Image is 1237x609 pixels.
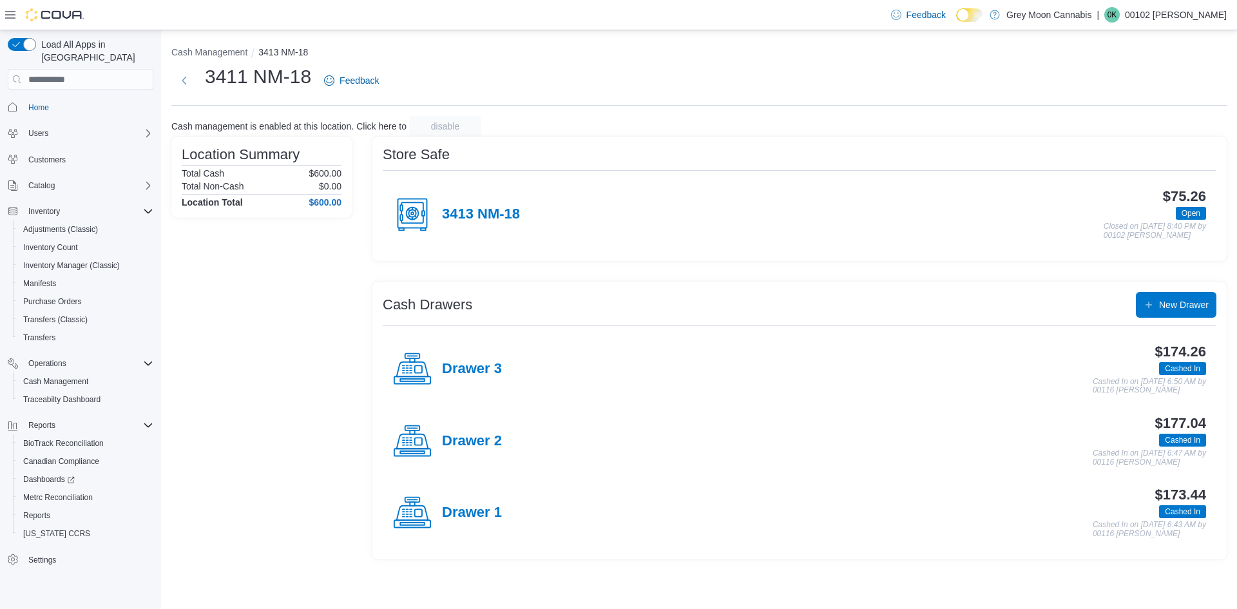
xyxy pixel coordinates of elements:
button: BioTrack Reconciliation [13,434,158,452]
a: BioTrack Reconciliation [18,436,109,451]
span: Inventory Manager (Classic) [18,258,153,273]
span: Traceabilty Dashboard [23,394,101,405]
p: 00102 [PERSON_NAME] [1125,7,1227,23]
input: Dark Mode [956,8,983,22]
span: Customers [28,155,66,165]
a: Customers [23,152,71,168]
button: Operations [3,354,158,372]
span: Canadian Compliance [18,454,153,469]
h3: $173.44 [1155,487,1206,503]
h4: Drawer 1 [442,505,502,521]
p: Closed on [DATE] 8:40 PM by 00102 [PERSON_NAME] [1104,222,1206,240]
span: Adjustments (Classic) [18,222,153,237]
span: Open [1176,207,1206,220]
span: Dark Mode [956,22,957,23]
a: Canadian Compliance [18,454,104,469]
h3: Cash Drawers [383,297,472,313]
span: Cashed In [1165,506,1200,517]
span: Feedback [906,8,946,21]
a: Reports [18,508,55,523]
button: Inventory Manager (Classic) [13,256,158,275]
a: Settings [23,552,61,568]
h3: Location Summary [182,147,300,162]
span: Users [28,128,48,139]
span: Inventory Count [23,242,78,253]
img: Cova [26,8,84,21]
nav: Complex example [8,92,153,603]
span: Inventory [28,206,60,217]
a: Adjustments (Classic) [18,222,103,237]
span: Adjustments (Classic) [23,224,98,235]
span: BioTrack Reconciliation [23,438,104,449]
h3: $177.04 [1155,416,1206,431]
a: Traceabilty Dashboard [18,392,106,407]
a: Inventory Manager (Classic) [18,258,125,273]
span: disable [431,120,459,133]
button: Inventory [23,204,65,219]
span: 0K [1108,7,1117,23]
h3: Store Safe [383,147,450,162]
button: Users [3,124,158,142]
h6: Total Non-Cash [182,181,244,191]
button: Catalog [23,178,60,193]
h4: 3413 NM-18 [442,206,520,223]
span: Operations [28,358,66,369]
p: $600.00 [309,168,341,179]
button: [US_STATE] CCRS [13,525,158,543]
span: Transfers (Classic) [23,314,88,325]
h4: $600.00 [309,197,341,208]
span: Settings [23,552,153,568]
button: Catalog [3,177,158,195]
button: Settings [3,550,158,569]
button: Transfers (Classic) [13,311,158,329]
span: Purchase Orders [23,296,82,307]
button: Reports [3,416,158,434]
button: Next [171,68,197,93]
p: Cashed In on [DATE] 6:43 AM by 00116 [PERSON_NAME] [1093,521,1206,538]
span: Home [23,99,153,115]
a: Home [23,100,54,115]
a: Metrc Reconciliation [18,490,98,505]
p: Cash management is enabled at this location. Click here to [171,121,407,131]
a: [US_STATE] CCRS [18,526,95,541]
button: 3413 NM-18 [258,47,308,57]
h4: Drawer 2 [442,433,502,450]
span: Manifests [23,278,56,289]
button: Customers [3,150,158,169]
p: | [1097,7,1099,23]
span: Traceabilty Dashboard [18,392,153,407]
nav: An example of EuiBreadcrumbs [171,46,1227,61]
span: Settings [28,555,56,565]
span: Inventory Count [18,240,153,255]
span: Metrc Reconciliation [18,490,153,505]
p: Cashed In on [DATE] 6:47 AM by 00116 [PERSON_NAME] [1093,449,1206,467]
span: Transfers (Classic) [18,312,153,327]
a: Inventory Count [18,240,83,255]
button: Canadian Compliance [13,452,158,470]
span: Customers [23,151,153,168]
span: Catalog [23,178,153,193]
p: Grey Moon Cannabis [1006,7,1091,23]
span: Load All Apps in [GEOGRAPHIC_DATA] [36,38,153,64]
span: Catalog [28,180,55,191]
button: Manifests [13,275,158,293]
a: Feedback [319,68,384,93]
span: Cashed In [1159,434,1206,447]
span: Reports [23,510,50,521]
button: Inventory Count [13,238,158,256]
span: Cashed In [1165,434,1200,446]
button: Cash Management [13,372,158,391]
button: Cash Management [171,47,247,57]
span: Feedback [340,74,379,87]
span: Cashed In [1165,363,1200,374]
span: Home [28,102,49,113]
a: Purchase Orders [18,294,87,309]
button: Transfers [13,329,158,347]
span: New Drawer [1159,298,1209,311]
button: Purchase Orders [13,293,158,311]
button: Home [3,97,158,116]
h4: Location Total [182,197,243,208]
button: New Drawer [1136,292,1216,318]
a: Dashboards [13,470,158,488]
span: Transfers [23,333,55,343]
